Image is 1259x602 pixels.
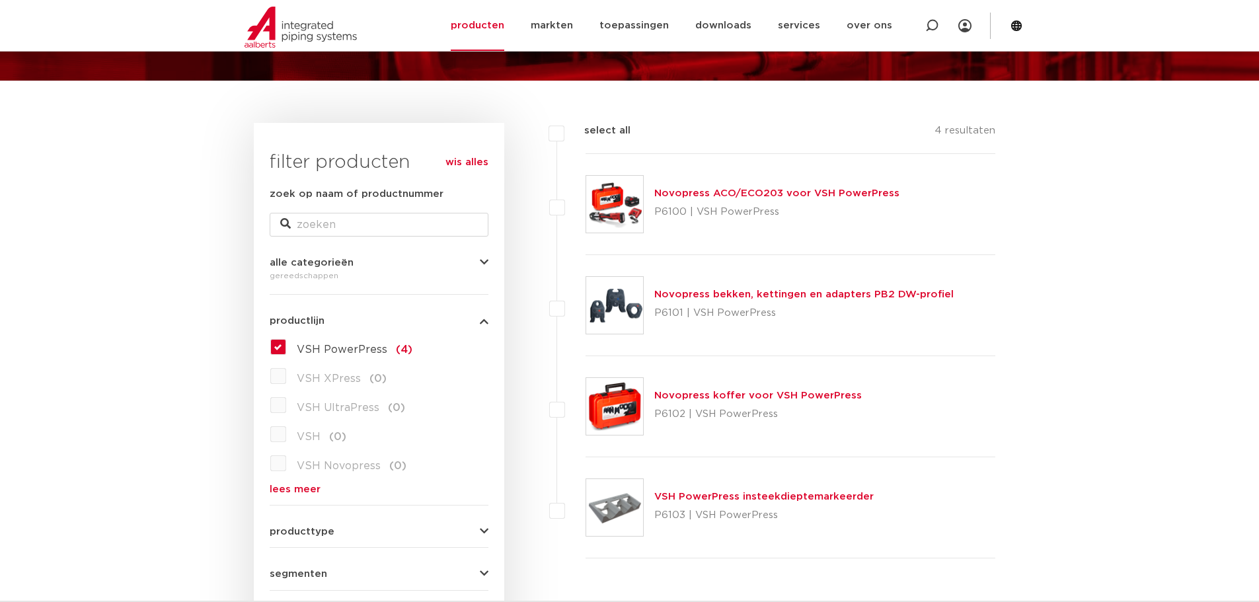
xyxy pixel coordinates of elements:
h3: filter producten [270,149,488,176]
input: zoeken [270,213,488,237]
img: Thumbnail for Novopress ACO/ECO203 voor VSH PowerPress [586,176,643,233]
span: VSH Novopress [297,461,381,471]
span: segmenten [270,569,327,579]
a: Novopress ACO/ECO203 voor VSH PowerPress [654,188,899,198]
img: Thumbnail for Novopress koffer voor VSH PowerPress [586,378,643,435]
button: alle categorieën [270,258,488,268]
a: VSH PowerPress insteekdieptemarkeerder [654,492,874,502]
label: zoek op naam of productnummer [270,186,443,202]
button: producttype [270,527,488,537]
a: Novopress koffer voor VSH PowerPress [654,391,862,400]
a: Novopress bekken, kettingen en adapters PB2 DW-profiel [654,289,954,299]
span: (0) [389,461,406,471]
p: P6100 | VSH PowerPress [654,202,899,223]
span: VSH PowerPress [297,344,387,355]
span: alle categorieën [270,258,354,268]
img: Thumbnail for VSH PowerPress insteekdieptemarkeerder [586,479,643,536]
label: select all [564,123,630,139]
span: VSH UltraPress [297,402,379,413]
button: segmenten [270,569,488,579]
img: Thumbnail for Novopress bekken, kettingen en adapters PB2 DW-profiel [586,277,643,334]
span: (0) [388,402,405,413]
p: 4 resultaten [935,123,995,143]
div: gereedschappen [270,268,488,283]
p: P6103 | VSH PowerPress [654,505,874,526]
button: productlijn [270,316,488,326]
span: (0) [369,373,387,384]
span: (4) [396,344,412,355]
span: VSH XPress [297,373,361,384]
span: productlijn [270,316,324,326]
span: VSH [297,432,321,442]
p: P6102 | VSH PowerPress [654,404,862,425]
p: P6101 | VSH PowerPress [654,303,954,324]
span: (0) [329,432,346,442]
a: wis alles [445,155,488,170]
span: producttype [270,527,334,537]
a: lees meer [270,484,488,494]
